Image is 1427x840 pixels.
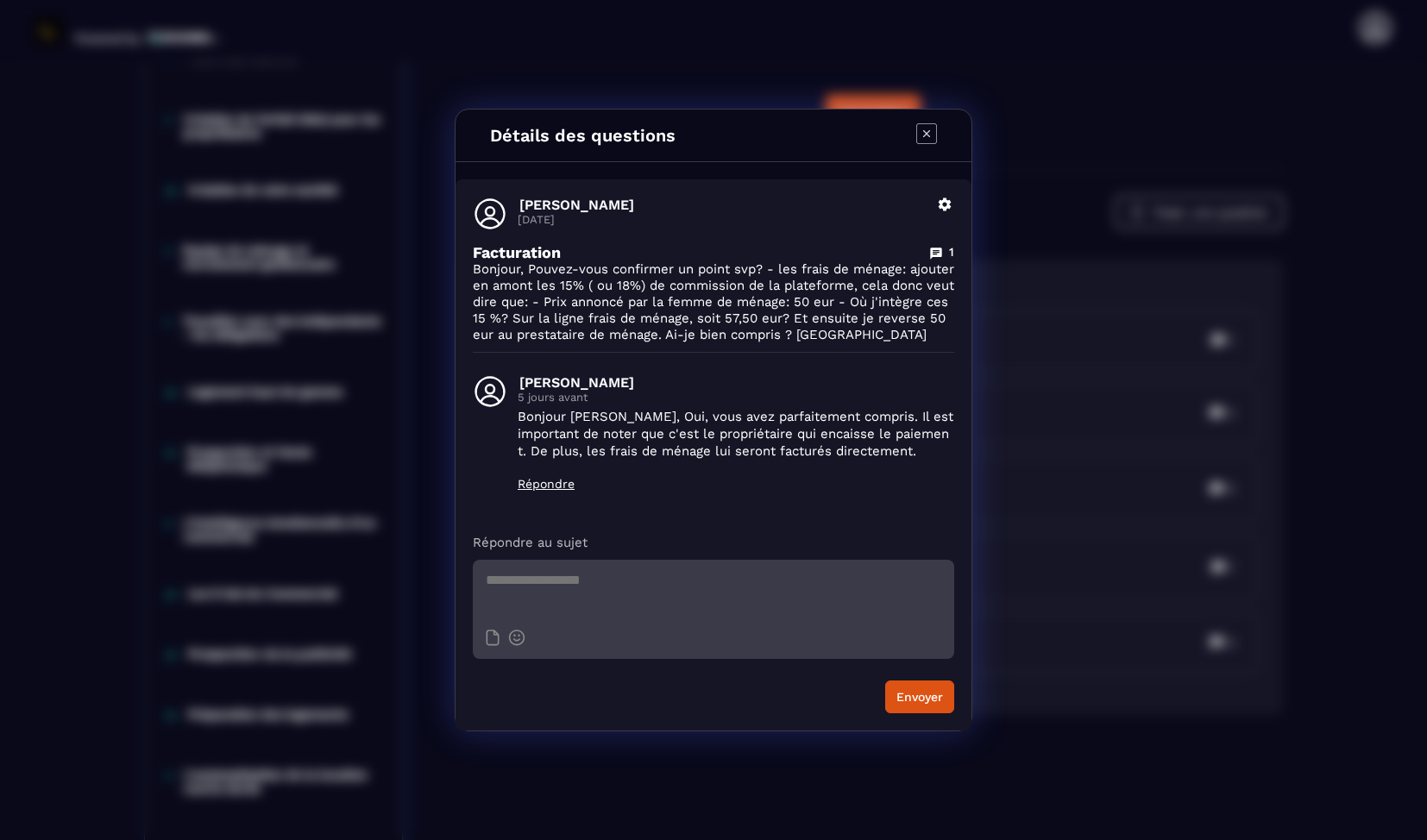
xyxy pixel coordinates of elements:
p: [DATE] [518,213,927,226]
button: Envoyer [885,680,954,713]
p: 1 [949,244,954,260]
p: Bonjour [PERSON_NAME], Oui, vous avez parfaitement compris. Il est important de noter que c'est l... [518,408,954,460]
p: [PERSON_NAME] [519,197,927,213]
p: 5 jours avant [518,391,954,404]
h4: Détails des questions [490,125,676,146]
p: Facturation [473,243,561,261]
p: [PERSON_NAME] [519,374,954,391]
p: Répondre [518,477,954,491]
p: Bonjour, Pouvez-vous confirmer un point svp? - les frais de ménage: ajouter en amont les 15% ( ou... [473,261,954,343]
p: Répondre au sujet [473,534,954,551]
